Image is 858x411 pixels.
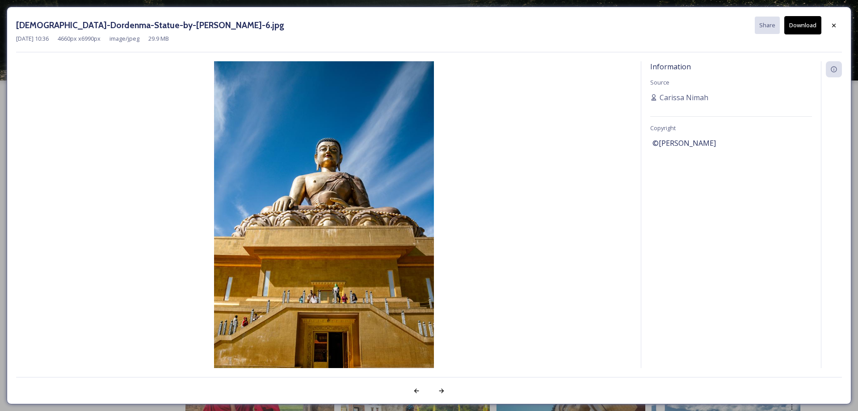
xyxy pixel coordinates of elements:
[755,17,780,34] button: Share
[148,34,169,43] span: 29.9 MB
[652,138,716,148] span: ©[PERSON_NAME]
[58,34,101,43] span: 4660 px x 6990 px
[16,61,632,392] img: Buddha-Dordenma-Statue-by-Alicia-Warner-6.jpg
[784,16,821,34] button: Download
[660,92,708,103] span: Carissa Nimah
[16,34,49,43] span: [DATE] 10:36
[109,34,139,43] span: image/jpeg
[650,124,676,132] span: Copyright
[16,19,284,32] h3: [DEMOGRAPHIC_DATA]-Dordenma-Statue-by-[PERSON_NAME]-6.jpg
[650,78,669,86] span: Source
[650,62,691,72] span: Information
